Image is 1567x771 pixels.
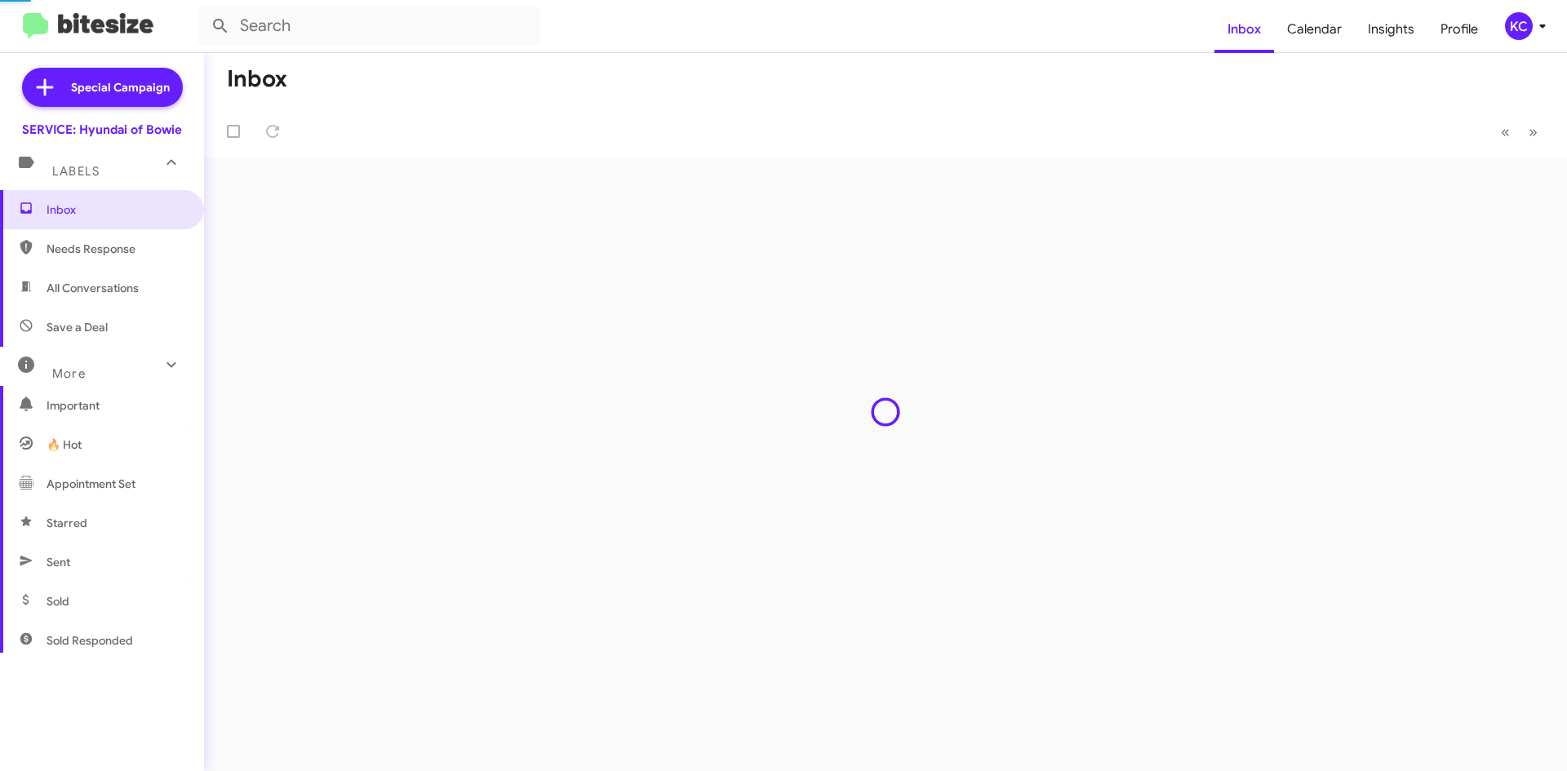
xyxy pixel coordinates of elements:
[47,436,82,453] span: 🔥 Hot
[71,79,170,95] span: Special Campaign
[1491,115,1520,148] button: Previous
[1355,6,1427,53] a: Insights
[1214,6,1274,53] a: Inbox
[1274,6,1355,53] a: Calendar
[22,122,182,138] div: SERVICE: Hyundai of Bowie
[47,280,139,296] span: All Conversations
[47,319,108,335] span: Save a Deal
[1505,12,1533,40] div: KC
[22,68,183,107] a: Special Campaign
[47,397,185,414] span: Important
[47,202,185,218] span: Inbox
[47,515,87,531] span: Starred
[227,66,287,92] h1: Inbox
[1427,6,1491,53] a: Profile
[1529,122,1538,142] span: »
[47,241,185,257] span: Needs Response
[1491,12,1549,40] button: KC
[47,554,70,570] span: Sent
[1492,115,1547,148] nav: Page navigation example
[52,164,100,179] span: Labels
[47,476,135,492] span: Appointment Set
[198,7,540,46] input: Search
[1519,115,1547,148] button: Next
[47,632,133,649] span: Sold Responded
[52,366,86,381] span: More
[1501,122,1510,142] span: «
[47,593,69,609] span: Sold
